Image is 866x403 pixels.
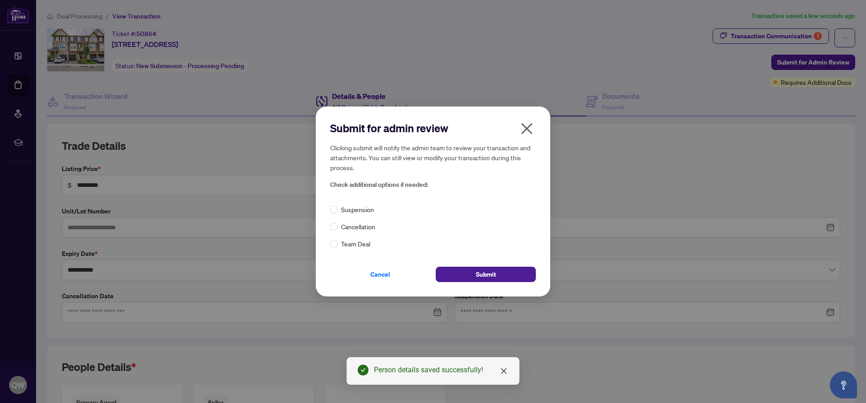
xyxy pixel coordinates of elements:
[330,180,536,190] span: Check additional options if needed:
[330,143,536,172] h5: Clicking submit will notify the admin team to review your transaction and attachments. You can st...
[520,121,534,136] span: close
[341,204,374,214] span: Suspension
[330,121,536,135] h2: Submit for admin review
[499,366,509,376] a: Close
[330,267,430,282] button: Cancel
[341,222,375,232] span: Cancellation
[500,367,507,375] span: close
[830,371,857,398] button: Open asap
[436,267,536,282] button: Submit
[476,267,496,282] span: Submit
[341,239,370,249] span: Team Deal
[358,365,369,375] span: check-circle
[370,267,390,282] span: Cancel
[374,365,508,375] div: Person details saved successfully!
